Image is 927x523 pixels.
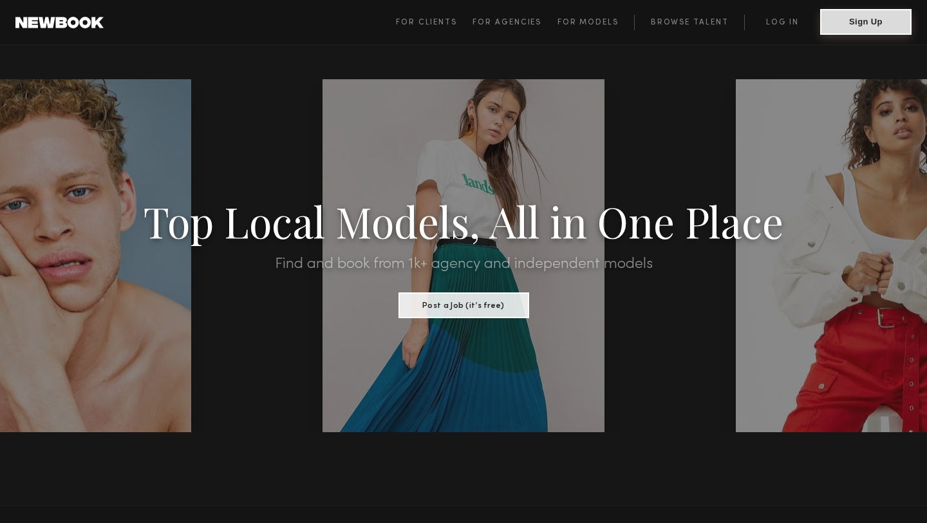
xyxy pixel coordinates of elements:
[557,15,635,30] a: For Models
[396,15,473,30] a: For Clients
[820,9,912,35] button: Sign Up
[70,201,857,241] h1: Top Local Models, All in One Place
[473,15,557,30] a: For Agencies
[396,19,457,26] span: For Clients
[634,15,744,30] a: Browse Talent
[398,297,529,311] a: Post a Job (it’s free)
[398,292,529,318] button: Post a Job (it’s free)
[70,256,857,272] h2: Find and book from 1k+ agency and independent models
[557,19,619,26] span: For Models
[744,15,820,30] a: Log in
[473,19,541,26] span: For Agencies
